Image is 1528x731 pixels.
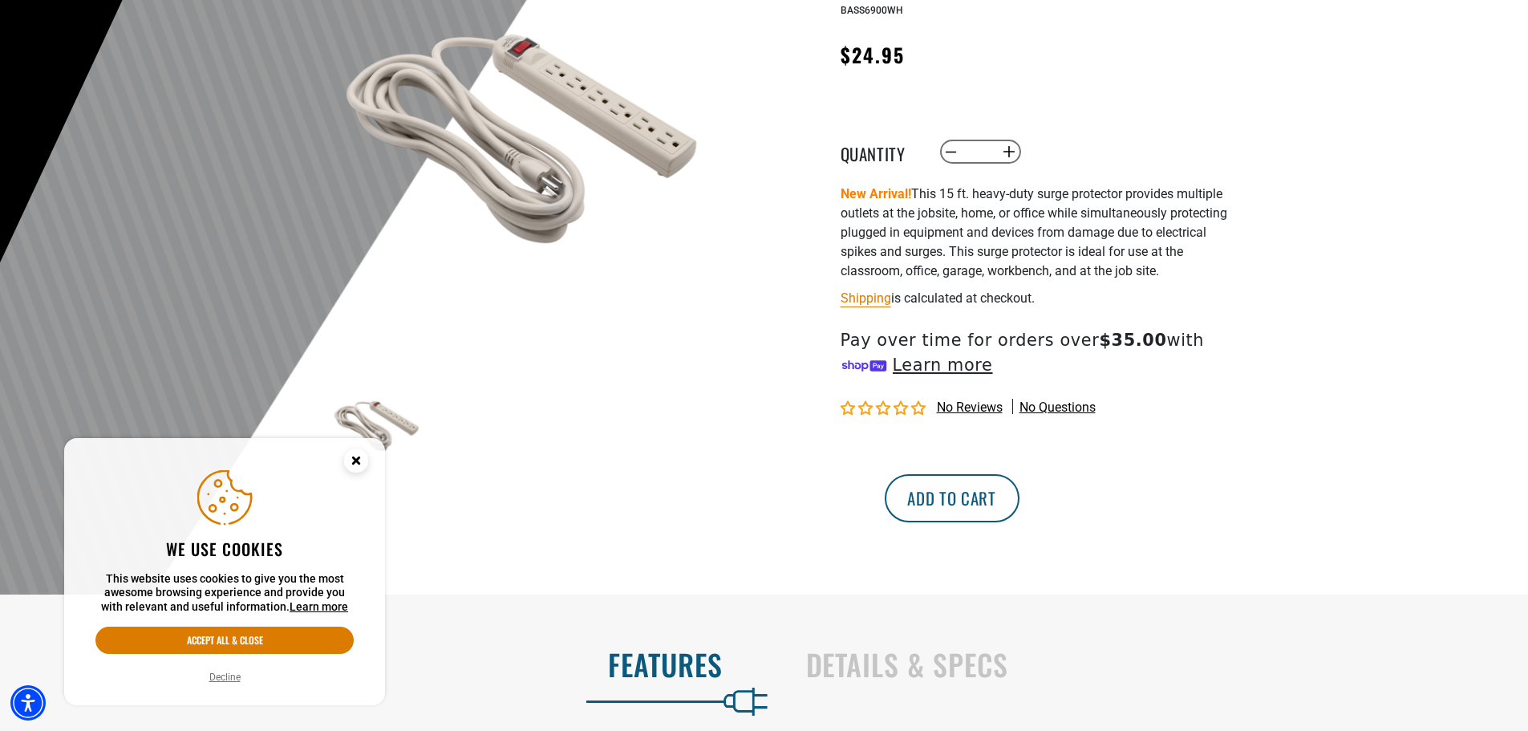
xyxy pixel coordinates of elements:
span: No questions [1019,399,1096,416]
button: Decline [205,669,245,685]
aside: Cookie Consent [64,438,385,706]
label: Quantity [841,141,921,162]
strong: New Arrival! [841,186,911,201]
button: Add to cart [885,474,1019,522]
h2: Features [34,648,723,681]
a: Shipping [841,290,891,306]
button: Accept all & close [95,627,354,654]
h2: Details & Specs [806,648,1495,681]
span: $24.95 [841,40,905,69]
button: Close this option [327,438,385,488]
span: No reviews [937,400,1003,415]
span: 0.00 stars [841,401,929,416]
div: is calculated at checkout. [841,287,1234,309]
p: This website uses cookies to give you the most awesome browsing experience and provide you with r... [95,572,354,615]
span: BASS6900WH [841,5,903,16]
h2: We use cookies [95,538,354,559]
div: Accessibility Menu [10,685,46,721]
p: This 15 ft. heavy-duty surge protector provides multiple outlets at the jobsite, home, or office ... [841,185,1234,281]
a: This website uses cookies to give you the most awesome browsing experience and provide you with r... [290,600,348,613]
